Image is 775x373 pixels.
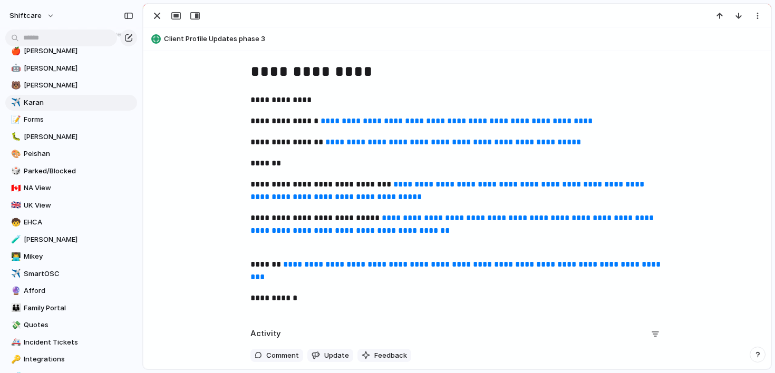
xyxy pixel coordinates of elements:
[24,149,133,159] span: Peishan
[5,351,137,367] a: 🔑Integrations
[11,96,18,109] div: ✈️
[9,200,20,211] button: 🇬🇧
[24,132,133,142] span: [PERSON_NAME]
[5,43,137,59] div: 🍎[PERSON_NAME]
[5,7,60,24] button: shiftcare
[11,354,18,366] div: 🔑
[9,303,20,313] button: 👪
[24,80,133,91] span: [PERSON_NAME]
[164,34,766,44] span: Client Profile Updates phase 3
[9,354,20,365] button: 🔑
[24,320,133,330] span: Quotes
[9,46,20,56] button: 🍎
[11,45,18,57] div: 🍎
[11,285,18,297] div: 🔮
[11,165,18,177] div: 🎲
[24,286,133,296] span: Afford
[24,97,133,108] span: Karan
[324,350,349,361] span: Update
[5,249,137,264] a: 👨‍💻Mikey
[5,317,137,333] a: 💸Quotes
[11,199,18,211] div: 🇬🇧
[5,180,137,196] a: 🇨🇦NA View
[5,198,137,213] a: 🇬🇧UK View
[9,269,20,279] button: ✈️
[24,269,133,279] span: SmartOSC
[11,80,18,92] div: 🐻
[11,131,18,143] div: 🐛
[11,251,18,263] div: 👨‍💻
[11,319,18,331] div: 💸
[5,232,137,248] a: 🧪[PERSON_NAME]
[9,11,42,21] span: shiftcare
[5,266,137,282] a: ✈️SmartOSC
[11,62,18,74] div: 🤖
[307,349,353,362] button: Update
[5,129,137,145] a: 🐛[PERSON_NAME]
[9,97,20,108] button: ✈️
[24,200,133,211] span: UK View
[24,114,133,125] span: Forms
[9,114,20,125] button: 📝
[250,328,281,340] h2: Activity
[11,114,18,126] div: 📝
[250,349,303,362] button: Comment
[5,214,137,230] a: 🧒EHCA
[24,337,133,348] span: Incident Tickets
[9,183,20,193] button: 🇨🇦
[11,268,18,280] div: ✈️
[24,303,133,313] span: Family Portal
[24,354,133,365] span: Integrations
[5,95,137,111] a: ✈️Karan
[24,63,133,74] span: [PERSON_NAME]
[11,233,18,246] div: 🧪
[9,337,20,348] button: 🚑
[5,146,137,162] a: 🎨Peishan
[357,349,411,362] button: Feedback
[5,61,137,76] a: 🤖[PERSON_NAME]
[5,283,137,299] a: 🔮Afford
[24,166,133,176] span: Parked/Blocked
[266,350,299,361] span: Comment
[9,286,20,296] button: 🔮
[24,183,133,193] span: NA View
[9,149,20,159] button: 🎨
[9,251,20,262] button: 👨‍💻
[24,217,133,228] span: EHCA
[5,163,137,179] a: 🎲Parked/Blocked
[9,80,20,91] button: 🐻
[9,63,20,74] button: 🤖
[9,234,20,245] button: 🧪
[9,320,20,330] button: 💸
[24,251,133,262] span: Mikey
[11,302,18,314] div: 👪
[5,335,137,350] a: 🚑Incident Tickets
[374,350,407,361] span: Feedback
[9,217,20,228] button: 🧒
[5,77,137,93] div: 🐻[PERSON_NAME]
[24,46,133,56] span: [PERSON_NAME]
[148,31,766,47] button: Client Profile Updates phase 3
[5,300,137,316] a: 👪Family Portal
[5,112,137,127] a: 📝Forms
[11,148,18,160] div: 🎨
[9,132,20,142] button: 🐛
[11,217,18,229] div: 🧒
[9,166,20,176] button: 🎲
